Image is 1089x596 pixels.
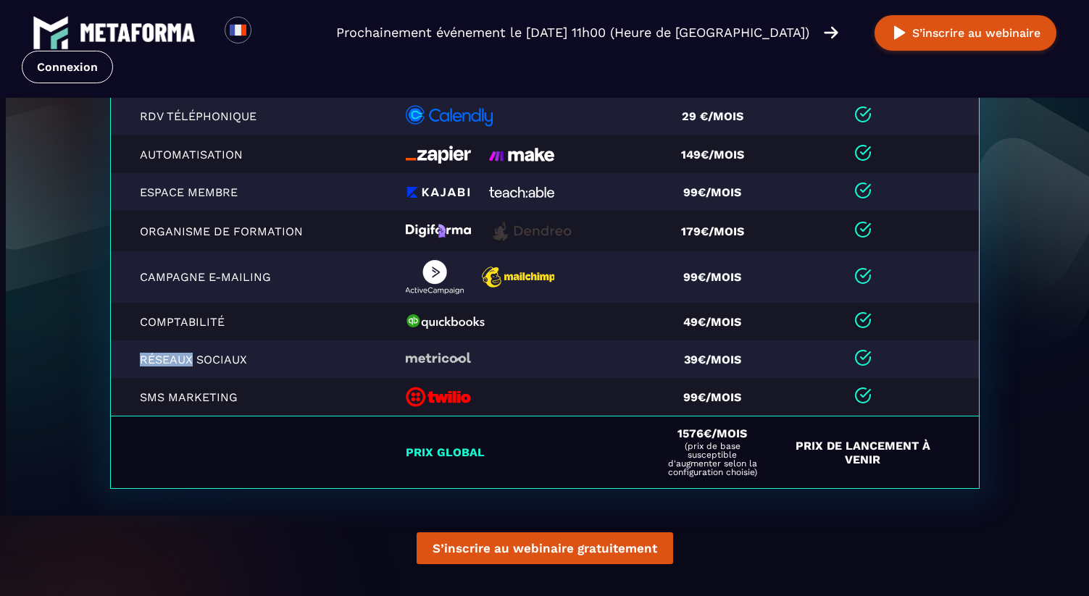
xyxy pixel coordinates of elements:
[406,146,471,164] img: logo-web
[140,224,303,238] p: Organisme de formation
[140,185,303,199] p: Espace Membre
[854,221,872,238] img: checked
[854,387,872,404] img: checked
[406,105,493,127] img: logo-web
[482,266,554,287] img: logo-web
[655,135,780,173] td: 149€/mois
[655,96,780,135] td: 29 €/mois
[140,353,303,366] p: Réseaux Sociaux
[397,416,656,489] td: Prix global
[655,211,780,251] td: 179€/mois
[655,303,780,340] td: 49€/mois
[80,23,196,42] img: logo
[406,352,471,366] img: logo-web
[406,187,471,198] img: logo-web
[677,427,747,440] span: 1576€/mois
[140,390,303,404] p: SMS marketing
[875,15,1056,51] button: S’inscrire au webinaire
[33,14,69,51] img: logo
[854,106,872,123] img: checked
[406,223,471,239] img: logo-web
[655,173,780,211] td: 99€/mois
[140,270,303,284] p: Campagne e-mailing
[251,17,287,49] div: Search for option
[664,442,762,477] span: (prix de base susceptible d'augmenter selon la configuration choisie)
[140,109,303,123] p: RDV téléphonique
[406,260,464,294] img: logo-web
[854,349,872,366] img: checked
[854,144,872,161] img: checked
[336,22,809,43] p: Prochainement événement le [DATE] 11h00 (Heure de [GEOGRAPHIC_DATA])
[489,148,554,161] img: logo-web
[140,148,303,161] p: Automatisation
[406,314,485,329] img: logo-web
[489,187,554,198] img: logo-web
[406,387,471,407] img: logo-web
[489,219,576,243] img: logo-web
[890,24,909,42] img: play
[655,251,780,303] td: 99€/mois
[140,315,303,329] p: Comptabilité
[780,416,979,489] td: Prix de Lancement à venir
[854,311,872,329] img: checked
[22,51,113,83] a: Connexion
[264,24,275,41] input: Search for option
[229,21,247,39] img: fr
[655,378,780,416] td: 99€/mois
[854,267,872,285] img: checked
[655,340,780,378] td: 39€/mois
[417,532,673,564] button: S’inscrire au webinaire gratuitement
[854,182,872,199] img: checked
[824,25,838,41] img: arrow-right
